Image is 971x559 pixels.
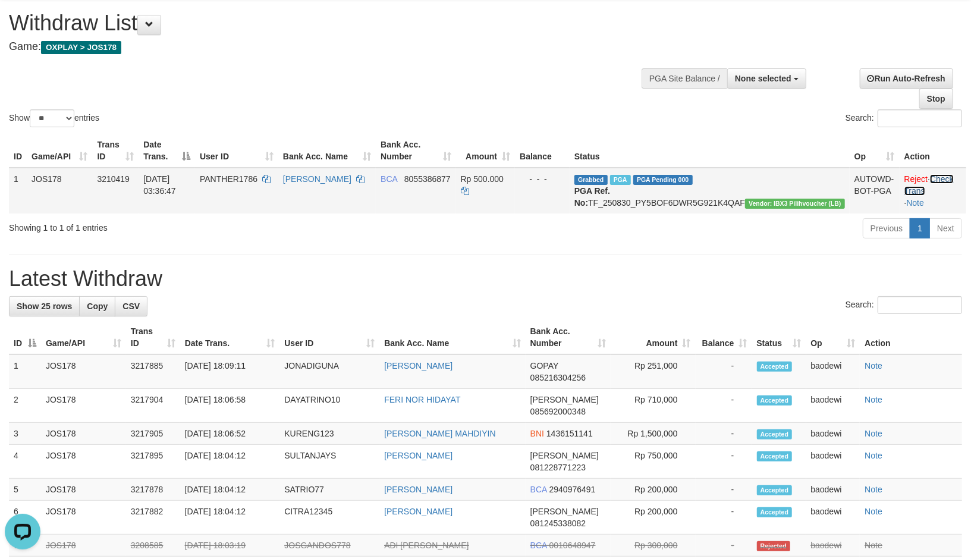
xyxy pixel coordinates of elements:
[806,389,860,423] td: baodewi
[919,89,953,109] a: Stop
[9,321,41,354] th: ID: activate to sort column descending
[9,479,41,501] td: 5
[611,535,696,557] td: Rp 300,000
[806,535,860,557] td: baodewi
[41,501,126,535] td: JOS178
[850,134,900,168] th: Op: activate to sort column ascending
[757,507,793,517] span: Accepted
[41,445,126,479] td: JOS178
[9,501,41,535] td: 6
[180,354,280,389] td: [DATE] 18:09:11
[735,74,791,83] span: None selected
[180,501,280,535] td: [DATE] 18:04:12
[384,507,452,516] a: [PERSON_NAME]
[806,423,860,445] td: baodewi
[87,302,108,311] span: Copy
[379,321,526,354] th: Bank Acc. Name: activate to sort column ascending
[279,501,379,535] td: CITRA12345
[633,175,693,185] span: PGA Pending
[806,479,860,501] td: baodewi
[757,395,793,406] span: Accepted
[904,174,954,196] a: Check Trans
[97,174,130,184] span: 3210419
[530,463,586,472] span: Copy 081228771223 to clipboard
[9,267,962,291] h1: Latest Withdraw
[526,321,611,354] th: Bank Acc. Number: activate to sort column ascending
[846,109,962,127] label: Search:
[865,451,882,460] a: Note
[900,134,966,168] th: Action
[180,535,280,557] td: [DATE] 18:03:19
[727,68,806,89] button: None selected
[846,296,962,314] label: Search:
[642,68,727,89] div: PGA Site Balance /
[9,11,636,35] h1: Withdraw List
[139,134,195,168] th: Date Trans.: activate to sort column descending
[126,423,180,445] td: 3217905
[5,5,40,40] button: Open LiveChat chat widget
[757,451,793,461] span: Accepted
[865,507,882,516] a: Note
[530,451,599,460] span: [PERSON_NAME]
[278,134,376,168] th: Bank Acc. Name: activate to sort column ascending
[929,218,962,238] a: Next
[27,134,92,168] th: Game/API: activate to sort column ascending
[806,445,860,479] td: baodewi
[611,354,696,389] td: Rp 251,000
[530,507,599,516] span: [PERSON_NAME]
[404,174,451,184] span: Copy 8055386877 to clipboard
[530,373,586,382] span: Copy 085216304256 to clipboard
[180,479,280,501] td: [DATE] 18:04:12
[384,541,469,550] a: ADI [PERSON_NAME]
[9,134,27,168] th: ID
[384,429,495,438] a: [PERSON_NAME] MAHDIYIN
[180,445,280,479] td: [DATE] 18:04:12
[520,173,565,185] div: - - -
[279,535,379,557] td: JOSGANDOS778
[696,445,752,479] td: -
[279,423,379,445] td: KURENG123
[900,168,966,213] td: · ·
[41,354,126,389] td: JOS178
[574,186,610,208] b: PGA Ref. No:
[865,541,882,550] a: Note
[757,362,793,372] span: Accepted
[279,321,379,354] th: User ID: activate to sort column ascending
[696,501,752,535] td: -
[180,423,280,445] td: [DATE] 18:06:52
[461,174,504,184] span: Rp 500.000
[9,217,395,234] div: Showing 1 to 1 of 1 entries
[865,395,882,404] a: Note
[381,174,397,184] span: BCA
[9,296,80,316] a: Show 25 rows
[860,68,953,89] a: Run Auto-Refresh
[126,445,180,479] td: 3217895
[180,321,280,354] th: Date Trans.: activate to sort column ascending
[126,389,180,423] td: 3217904
[9,423,41,445] td: 3
[696,479,752,501] td: -
[611,445,696,479] td: Rp 750,000
[92,134,139,168] th: Trans ID: activate to sort column ascending
[195,134,278,168] th: User ID: activate to sort column ascending
[384,485,452,494] a: [PERSON_NAME]
[549,541,596,550] span: Copy 0010648947 to clipboard
[126,354,180,389] td: 3217885
[611,321,696,354] th: Amount: activate to sort column ascending
[143,174,176,196] span: [DATE] 03:36:47
[530,395,599,404] span: [PERSON_NAME]
[9,109,99,127] label: Show entries
[115,296,147,316] a: CSV
[860,321,962,354] th: Action
[696,423,752,445] td: -
[806,321,860,354] th: Op: activate to sort column ascending
[611,389,696,423] td: Rp 710,000
[850,168,900,213] td: AUTOWD-BOT-PGA
[530,361,558,370] span: GOPAY
[126,501,180,535] td: 3217882
[126,321,180,354] th: Trans ID: activate to sort column ascending
[17,302,72,311] span: Show 25 rows
[41,535,126,557] td: JOS178
[9,445,41,479] td: 4
[279,479,379,501] td: SATRIO77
